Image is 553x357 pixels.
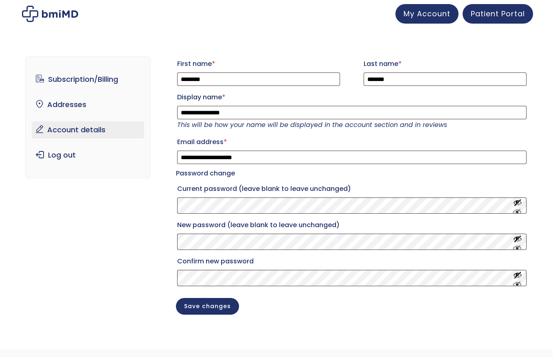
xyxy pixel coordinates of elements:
[404,9,450,19] span: My Account
[177,57,340,70] label: First name
[32,147,145,164] a: Log out
[32,71,145,88] a: Subscription/Billing
[395,4,459,24] a: My Account
[176,168,235,179] legend: Password change
[177,91,527,104] label: Display name
[513,234,522,250] button: Show password
[513,198,522,213] button: Show password
[513,271,522,286] button: Show password
[177,255,527,268] label: Confirm new password
[32,96,145,113] a: Addresses
[463,4,533,24] a: Patient Portal
[471,9,525,19] span: Patient Portal
[177,219,527,232] label: New password (leave blank to leave unchanged)
[177,120,447,129] em: This will be how your name will be displayed in the account section and in reviews
[364,57,527,70] label: Last name
[32,121,145,138] a: Account details
[25,56,151,178] nav: Account pages
[177,182,527,195] label: Current password (leave blank to leave unchanged)
[177,136,527,149] label: Email address
[176,298,239,315] button: Save changes
[22,6,78,22] img: My account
